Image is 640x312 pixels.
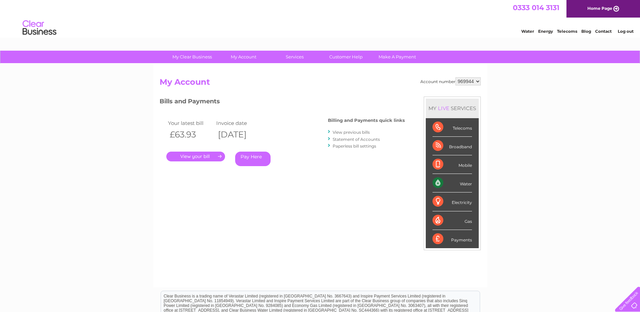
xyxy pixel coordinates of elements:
[369,51,425,63] a: Make A Payment
[433,192,472,211] div: Electricity
[433,155,472,174] div: Mobile
[333,137,380,142] a: Statement of Accounts
[581,29,591,34] a: Blog
[267,51,323,63] a: Services
[215,128,263,141] th: [DATE]
[166,128,215,141] th: £63.93
[433,211,472,230] div: Gas
[333,144,376,149] a: Paperless bill settings
[437,105,451,111] div: LIVE
[235,152,271,166] a: Pay Here
[160,77,481,90] h2: My Account
[22,18,57,38] img: logo.png
[215,119,263,128] td: Invoice date
[318,51,374,63] a: Customer Help
[166,119,215,128] td: Your latest bill
[513,3,559,12] a: 0333 014 3131
[538,29,553,34] a: Energy
[160,97,405,108] h3: Bills and Payments
[521,29,534,34] a: Water
[161,4,480,33] div: Clear Business is a trading name of Verastar Limited (registered in [GEOGRAPHIC_DATA] No. 3667643...
[557,29,577,34] a: Telecoms
[433,174,472,192] div: Water
[333,130,370,135] a: View previous bills
[420,77,481,85] div: Account number
[426,99,479,118] div: MY SERVICES
[618,29,634,34] a: Log out
[595,29,612,34] a: Contact
[166,152,225,161] a: .
[328,118,405,123] h4: Billing and Payments quick links
[433,230,472,248] div: Payments
[164,51,220,63] a: My Clear Business
[433,137,472,155] div: Broadband
[216,51,271,63] a: My Account
[433,118,472,137] div: Telecoms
